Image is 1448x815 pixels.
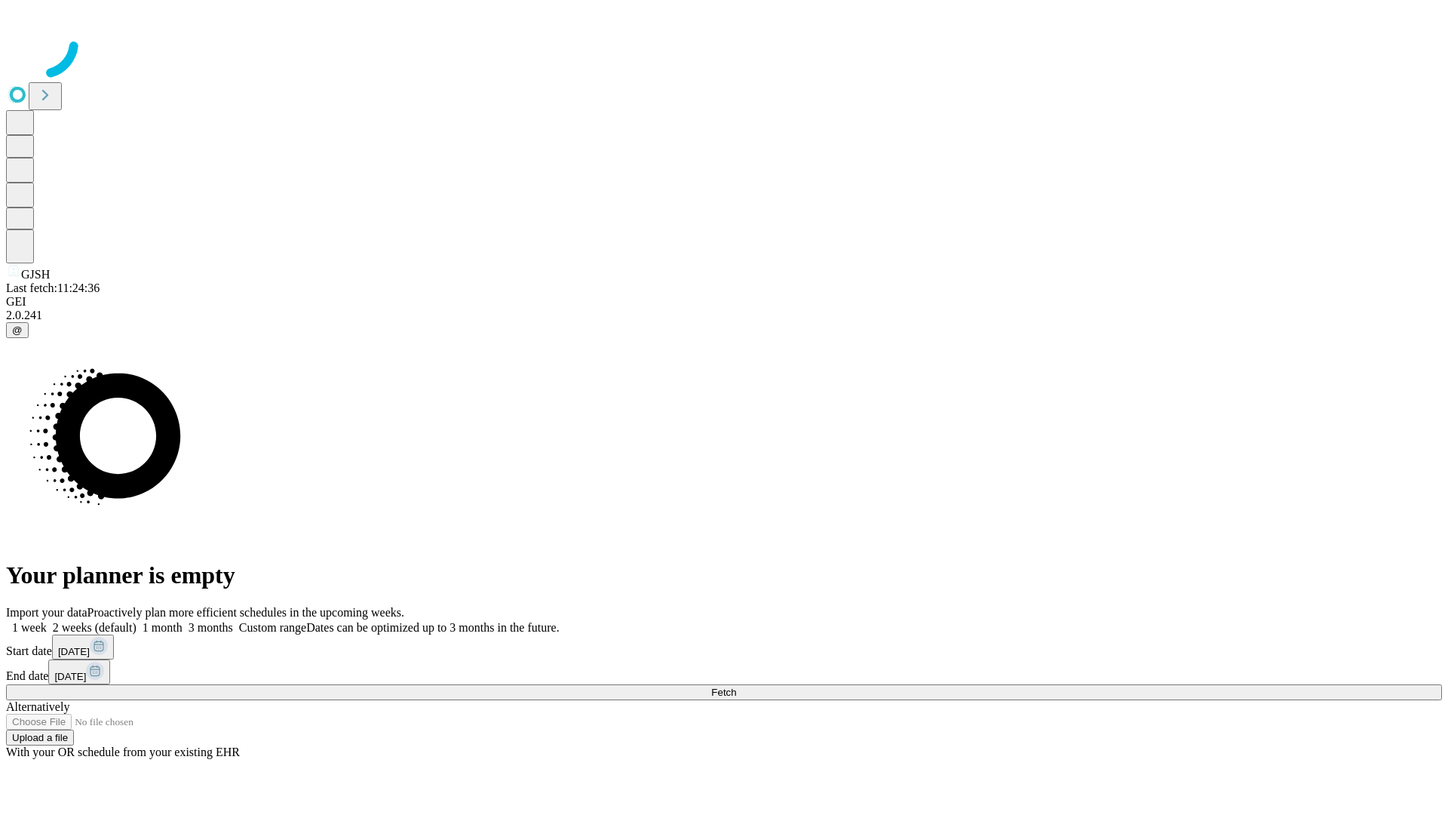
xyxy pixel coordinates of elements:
[6,730,74,746] button: Upload a file
[21,268,50,281] span: GJSH
[87,606,404,619] span: Proactively plan more efficient schedules in the upcoming weeks.
[54,671,86,682] span: [DATE]
[52,635,114,660] button: [DATE]
[6,700,69,713] span: Alternatively
[6,281,100,294] span: Last fetch: 11:24:36
[48,660,110,684] button: [DATE]
[306,621,559,634] span: Dates can be optimized up to 3 months in the future.
[189,621,233,634] span: 3 months
[711,687,736,698] span: Fetch
[6,660,1442,684] div: End date
[6,746,240,758] span: With your OR schedule from your existing EHR
[6,606,87,619] span: Import your data
[58,646,90,657] span: [DATE]
[239,621,306,634] span: Custom range
[6,561,1442,589] h1: Your planner is empty
[143,621,183,634] span: 1 month
[12,324,23,336] span: @
[6,684,1442,700] button: Fetch
[6,309,1442,322] div: 2.0.241
[6,635,1442,660] div: Start date
[12,621,47,634] span: 1 week
[6,295,1442,309] div: GEI
[6,322,29,338] button: @
[53,621,137,634] span: 2 weeks (default)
